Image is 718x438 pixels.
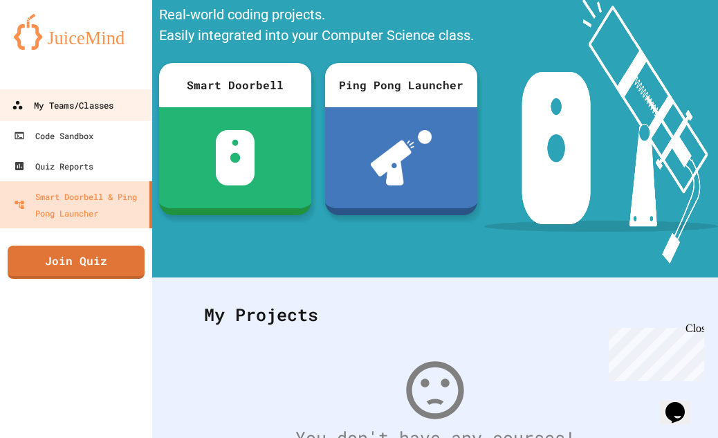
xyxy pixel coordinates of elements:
div: Smart Doorbell & Ping Pong Launcher [14,188,144,221]
div: Smart Doorbell [159,63,311,107]
div: My Projects [190,288,680,342]
iframe: chat widget [660,383,704,424]
iframe: chat widget [603,322,704,381]
div: Quiz Reports [14,158,93,174]
img: ppl-with-ball.png [371,130,432,185]
div: Ping Pong Launcher [325,63,477,107]
img: sdb-white.svg [216,130,255,185]
div: My Teams/Classes [12,97,113,114]
a: Join Quiz [8,246,145,279]
div: Real-world coding projects. Easily integrated into your Computer Science class. [152,1,484,53]
div: Chat with us now!Close [6,6,95,88]
img: logo-orange.svg [14,14,138,50]
div: Code Sandbox [14,127,93,144]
